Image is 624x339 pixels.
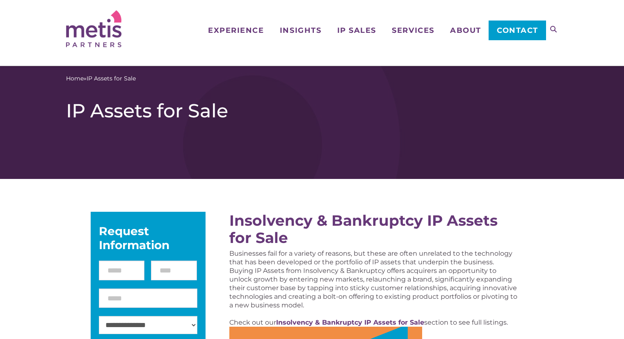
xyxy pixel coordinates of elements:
[229,211,498,247] a: Insolvency & Bankruptcy IP Assets for Sale
[497,27,538,34] span: Contact
[66,74,136,83] span: »
[229,318,518,327] p: Check out our section to see full listings.
[87,74,136,83] span: IP Assets for Sale
[229,249,518,309] p: Businesses fail for a variety of reasons, but these are often unrelated to the technology that ha...
[489,21,546,40] a: Contact
[66,10,121,47] img: Metis Partners
[66,74,84,83] a: Home
[208,27,264,34] span: Experience
[450,27,481,34] span: About
[66,99,558,122] h1: IP Assets for Sale
[276,318,424,326] a: Insolvency & Bankruptcy IP Assets for Sale
[337,27,376,34] span: IP Sales
[392,27,434,34] span: Services
[99,224,197,252] div: Request Information
[280,27,321,34] span: Insights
